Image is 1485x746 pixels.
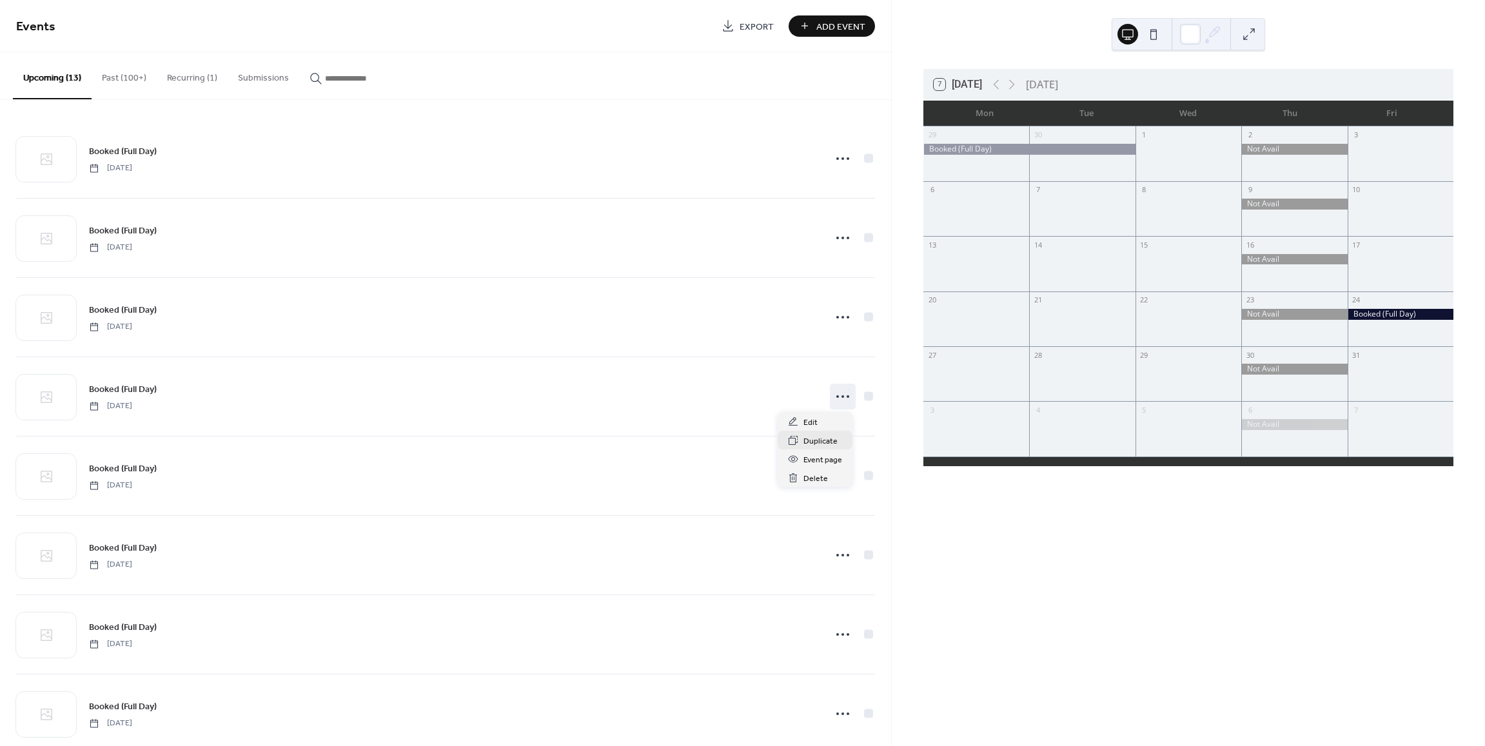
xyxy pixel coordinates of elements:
span: Booked (Full Day) [89,304,157,317]
button: Past (100+) [92,52,157,98]
div: 16 [1245,240,1255,250]
div: 9 [1245,185,1255,195]
span: [DATE] [89,638,132,650]
div: 5 [1139,405,1149,415]
div: 13 [927,240,937,250]
span: [DATE] [89,242,132,253]
div: Not Avail [1241,309,1347,320]
button: Upcoming (13) [13,52,92,99]
span: Booked (Full Day) [89,145,157,159]
div: 3 [927,405,937,415]
div: 24 [1352,295,1361,305]
span: Add Event [816,20,865,34]
a: Booked (Full Day) [89,461,157,476]
div: 28 [1033,350,1043,360]
div: 29 [927,130,937,140]
span: Booked (Full Day) [89,621,157,634]
div: Booked (Full Day) [1348,309,1453,320]
span: Booked (Full Day) [89,700,157,714]
span: [DATE] [89,559,132,571]
div: 29 [1139,350,1149,360]
span: [DATE] [89,718,132,729]
a: Booked (Full Day) [89,540,157,555]
div: 8 [1139,185,1149,195]
span: Event page [803,453,842,467]
div: Mon [934,101,1036,126]
div: 6 [1245,405,1255,415]
div: 15 [1139,240,1149,250]
div: 21 [1033,295,1043,305]
div: 7 [1033,185,1043,195]
span: Duplicate [803,435,838,448]
div: Not Avail [1241,419,1347,430]
span: [DATE] [89,480,132,491]
button: 7[DATE] [929,75,987,93]
div: 20 [927,295,937,305]
div: 27 [927,350,937,360]
div: 7 [1352,405,1361,415]
span: Edit [803,416,818,429]
div: Not Avail [1241,364,1347,375]
span: [DATE] [89,162,132,174]
div: Fri [1341,101,1443,126]
div: 30 [1245,350,1255,360]
a: Booked (Full Day) [89,302,157,317]
span: Booked (Full Day) [89,462,157,476]
span: Events [16,14,55,39]
span: Booked (Full Day) [89,383,157,397]
span: [DATE] [89,400,132,412]
div: Not Avail [1241,199,1347,210]
div: 14 [1033,240,1043,250]
div: 3 [1352,130,1361,140]
a: Export [712,15,783,37]
span: [DATE] [89,321,132,333]
div: 4 [1033,405,1043,415]
div: 23 [1245,295,1255,305]
button: Submissions [228,52,299,98]
a: Booked (Full Day) [89,382,157,397]
div: Not Avail [1241,144,1347,155]
div: Not Avail [1241,254,1347,265]
div: Tue [1036,101,1137,126]
button: Recurring (1) [157,52,228,98]
div: 22 [1139,295,1149,305]
a: Booked (Full Day) [89,620,157,634]
a: Booked (Full Day) [89,223,157,238]
div: 17 [1352,240,1361,250]
span: Export [740,20,774,34]
div: 2 [1245,130,1255,140]
div: 10 [1352,185,1361,195]
div: [DATE] [1026,77,1058,92]
div: Wed [1137,101,1239,126]
span: Booked (Full Day) [89,542,157,555]
div: Thu [1239,101,1341,126]
div: 6 [927,185,937,195]
a: Booked (Full Day) [89,144,157,159]
span: Delete [803,472,828,486]
div: 31 [1352,350,1361,360]
div: Booked (Full Day) [923,144,1136,155]
button: Add Event [789,15,875,37]
a: Booked (Full Day) [89,699,157,714]
div: 30 [1033,130,1043,140]
div: 1 [1139,130,1149,140]
span: Booked (Full Day) [89,224,157,238]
